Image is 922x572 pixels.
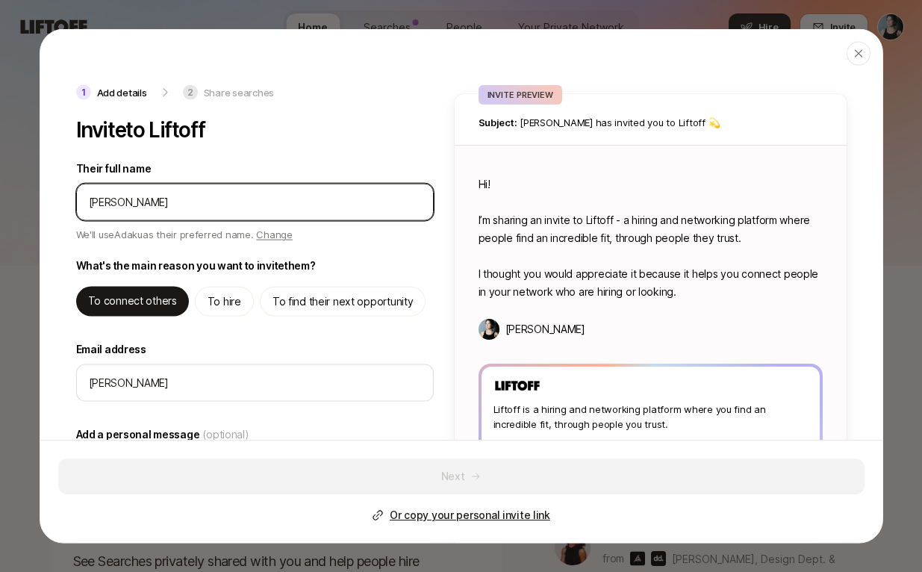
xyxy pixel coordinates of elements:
label: Email address [76,341,434,358]
p: To connect others [88,292,177,310]
img: Cassandra [479,319,499,340]
p: 1 [76,85,91,100]
p: INVITE PREVIEW [488,88,553,102]
label: Add a personal message [76,426,434,444]
span: (optional) [202,426,249,444]
p: Or copy your personal invite link [390,506,550,524]
span: Change [256,229,292,240]
img: Liftoff Logo [493,379,541,393]
p: To find their next opportunity [272,293,414,311]
p: To hire [208,293,241,311]
input: e.g. Liv Carter [89,193,421,211]
p: Liftoff is a hiring and networking platform where you find an incredible fit, through people you ... [493,401,808,431]
p: [PERSON_NAME] [505,320,585,338]
p: What's the main reason you want to invite them ? [76,257,316,275]
p: Add details [97,85,147,100]
input: Enter their email address [89,374,421,392]
span: Subject: [479,116,517,128]
label: Their full name [76,160,434,178]
p: Invite to Liftoff [76,118,205,142]
button: Or copy your personal invite link [372,506,550,524]
p: 2 [183,85,198,100]
p: We'll use Adaku as their preferred name. [76,227,293,245]
p: Hi! I’m sharing an invite to Liftoff - a hiring and networking platform where people find an incr... [479,175,823,301]
p: [PERSON_NAME] has invited you to Liftoff 💫 [479,115,823,130]
p: Share searches [204,85,274,100]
